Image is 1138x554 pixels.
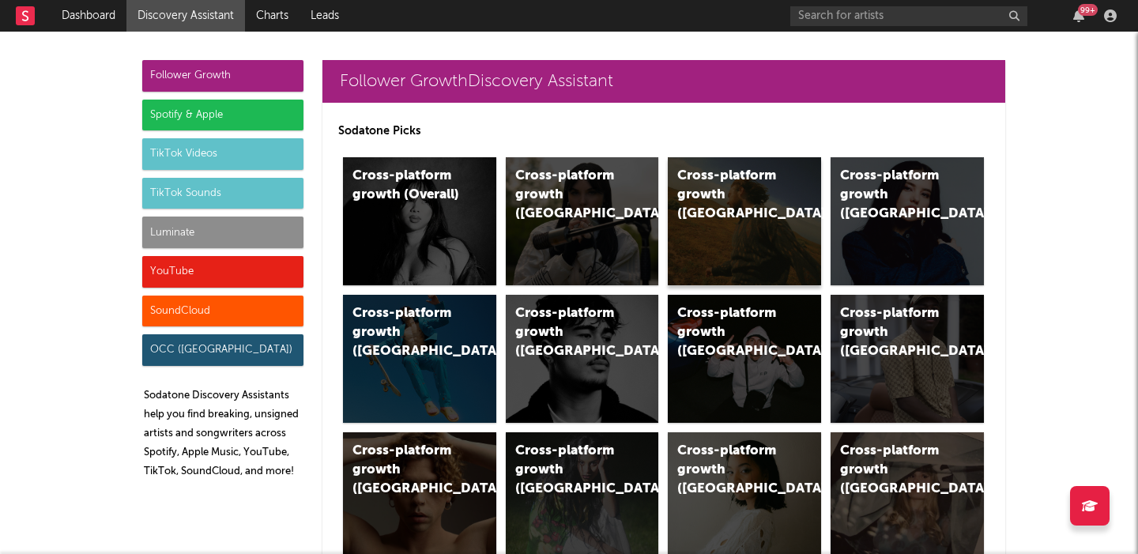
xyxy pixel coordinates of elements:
div: 99 + [1078,4,1098,16]
div: Cross-platform growth ([GEOGRAPHIC_DATA]) [840,167,948,224]
div: Cross-platform growth ([GEOGRAPHIC_DATA]) [840,442,948,499]
a: Cross-platform growth ([GEOGRAPHIC_DATA]) [506,295,659,423]
div: Cross-platform growth (Overall) [352,167,460,205]
a: Cross-platform growth ([GEOGRAPHIC_DATA]) [343,295,496,423]
div: Cross-platform growth ([GEOGRAPHIC_DATA]) [352,442,460,499]
a: Cross-platform growth ([GEOGRAPHIC_DATA]) [831,295,984,423]
div: Cross-platform growth ([GEOGRAPHIC_DATA]) [515,442,623,499]
div: TikTok Sounds [142,178,303,209]
div: Cross-platform growth ([GEOGRAPHIC_DATA]) [515,304,623,361]
p: Sodatone Discovery Assistants help you find breaking, unsigned artists and songwriters across Spo... [144,386,303,481]
a: Follower GrowthDiscovery Assistant [322,60,1005,103]
div: SoundCloud [142,296,303,327]
div: OCC ([GEOGRAPHIC_DATA]) [142,334,303,366]
div: YouTube [142,256,303,288]
div: Cross-platform growth ([GEOGRAPHIC_DATA]) [840,304,948,361]
a: Cross-platform growth ([GEOGRAPHIC_DATA]) [668,157,821,285]
div: Luminate [142,217,303,248]
p: Sodatone Picks [338,122,989,141]
div: Spotify & Apple [142,100,303,131]
a: Cross-platform growth ([GEOGRAPHIC_DATA]) [831,157,984,285]
input: Search for artists [790,6,1027,26]
a: Cross-platform growth (Overall) [343,157,496,285]
div: Cross-platform growth ([GEOGRAPHIC_DATA]/GSA) [677,304,785,361]
a: Cross-platform growth ([GEOGRAPHIC_DATA]) [506,157,659,285]
div: TikTok Videos [142,138,303,170]
div: Cross-platform growth ([GEOGRAPHIC_DATA]) [352,304,460,361]
a: Cross-platform growth ([GEOGRAPHIC_DATA]/GSA) [668,295,821,423]
button: 99+ [1073,9,1084,22]
div: Cross-platform growth ([GEOGRAPHIC_DATA]) [677,167,785,224]
div: Cross-platform growth ([GEOGRAPHIC_DATA]) [515,167,623,224]
div: Follower Growth [142,60,303,92]
div: Cross-platform growth ([GEOGRAPHIC_DATA]) [677,442,785,499]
